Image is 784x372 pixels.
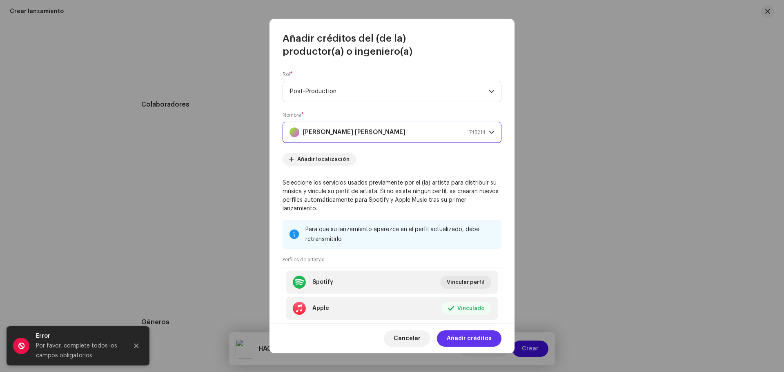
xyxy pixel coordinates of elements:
p: Seleccione los servicios usados previamente por el (la) artista para distribuir su música y vincu... [283,179,501,213]
span: Añadir localización [297,151,350,167]
div: dropdown trigger [489,122,494,143]
div: Para que su lanzamiento aparezca en el perfil actualizado, debe retransmitirlo [305,225,495,244]
span: Vinculado [457,300,485,316]
button: Close [128,338,145,354]
span: Vincular perfil [447,274,485,290]
div: dropdown trigger [489,81,494,102]
span: Post-Production [290,81,489,102]
span: Ricardo Candeias Asensio [290,122,489,143]
span: Añadir créditos del (de la) productor(a) o ingeniero(a) [283,32,501,58]
label: Rol [283,71,293,78]
button: Añadir localización [283,153,356,166]
label: Nombre [283,112,304,118]
small: Perfiles de artistas [283,256,324,264]
button: Vinculado [441,302,491,315]
strong: [PERSON_NAME] [PERSON_NAME] [303,122,405,143]
span: 745214 [469,122,486,143]
button: Vincular perfil [440,276,491,289]
div: Error [36,331,122,341]
div: Spotify [312,279,333,285]
span: Añadir créditos [447,330,492,347]
button: Cancelar [384,330,430,347]
button: Añadir créditos [437,330,501,347]
div: Apple [312,305,329,312]
div: Por favor, complete todos los campos obligatorios [36,341,122,361]
span: Cancelar [394,330,421,347]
